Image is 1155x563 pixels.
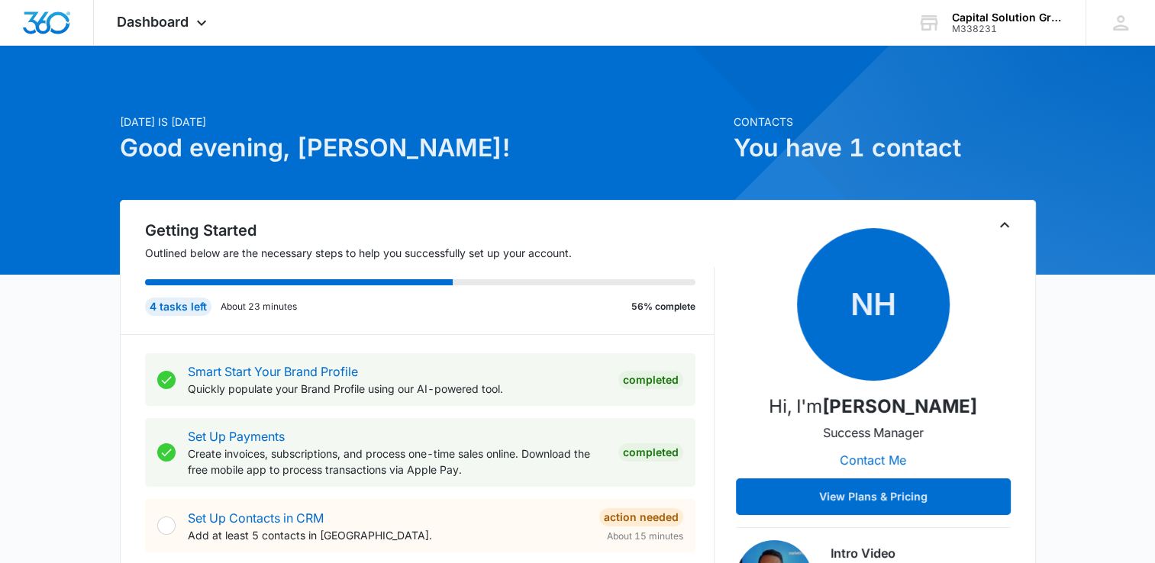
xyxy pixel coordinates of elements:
[952,11,1063,24] div: account name
[618,371,683,389] div: Completed
[599,508,683,526] div: Action Needed
[734,130,1036,166] h1: You have 1 contact
[824,442,921,478] button: Contact Me
[822,395,977,417] strong: [PERSON_NAME]
[631,300,695,314] p: 56% complete
[188,429,285,444] a: Set Up Payments
[736,478,1011,515] button: View Plans & Pricing
[145,245,715,261] p: Outlined below are the necessary steps to help you successfully set up your account.
[117,14,189,30] span: Dashboard
[831,544,1011,562] h3: Intro Video
[188,364,358,379] a: Smart Start Your Brand Profile
[797,228,950,381] span: NH
[188,381,606,397] p: Quickly populate your Brand Profile using our AI-powered tool.
[734,114,1036,130] p: Contacts
[995,216,1014,234] button: Toggle Collapse
[188,446,606,478] p: Create invoices, subscriptions, and process one-time sales online. Download the free mobile app t...
[618,443,683,462] div: Completed
[188,510,324,526] a: Set Up Contacts in CRM
[120,114,724,130] p: [DATE] is [DATE]
[952,24,1063,34] div: account id
[188,527,587,543] p: Add at least 5 contacts in [GEOGRAPHIC_DATA].
[120,130,724,166] h1: Good evening, [PERSON_NAME]!
[823,423,924,442] p: Success Manager
[769,393,977,420] p: Hi, I'm
[607,529,683,543] span: About 15 minutes
[221,300,297,314] p: About 23 minutes
[145,219,715,242] h2: Getting Started
[145,298,211,316] div: 4 tasks left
